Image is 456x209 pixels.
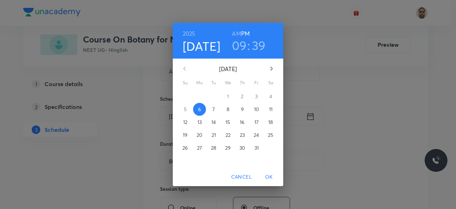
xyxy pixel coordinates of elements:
[207,141,220,154] button: 28
[211,144,216,151] p: 28
[250,129,263,141] button: 24
[241,29,250,39] button: PM
[193,129,206,141] button: 20
[268,119,273,126] p: 18
[183,39,221,54] button: [DATE]
[250,79,263,86] span: Fr
[236,141,249,154] button: 30
[207,116,220,129] button: 14
[226,119,230,126] p: 15
[236,116,249,129] button: 16
[222,141,234,154] button: 29
[207,79,220,86] span: Tu
[239,144,245,151] p: 30
[260,173,278,181] span: OK
[222,116,234,129] button: 15
[228,170,255,184] button: Cancel
[197,144,202,151] p: 27
[241,106,244,113] p: 9
[264,103,277,116] button: 11
[207,129,220,141] button: 21
[193,79,206,86] span: Mo
[236,129,249,141] button: 23
[193,103,206,116] button: 6
[254,106,259,113] p: 10
[236,79,249,86] span: Th
[183,119,187,126] p: 12
[240,119,244,126] p: 16
[254,131,259,139] p: 24
[193,116,206,129] button: 13
[250,116,263,129] button: 17
[211,119,216,126] p: 14
[254,144,259,151] p: 31
[264,129,277,141] button: 25
[268,131,273,139] p: 25
[179,79,192,86] span: Su
[232,38,247,53] button: 09
[222,79,234,86] span: We
[197,119,202,126] p: 13
[236,103,249,116] button: 9
[193,141,206,154] button: 27
[258,170,280,184] button: OK
[264,116,277,129] button: 18
[222,103,234,116] button: 8
[183,131,187,139] p: 19
[222,129,234,141] button: 22
[212,106,215,113] p: 7
[240,131,245,139] p: 23
[193,65,263,73] p: [DATE]
[247,38,250,53] h3: :
[269,106,273,113] p: 11
[197,131,202,139] p: 20
[198,106,201,113] p: 6
[179,129,192,141] button: 19
[183,29,196,39] button: 2025
[250,103,263,116] button: 10
[182,144,188,151] p: 26
[252,38,266,53] button: 39
[264,79,277,86] span: Sa
[212,131,216,139] p: 21
[227,106,229,113] p: 8
[250,141,263,154] button: 31
[232,29,241,39] button: AM
[226,131,230,139] p: 22
[179,116,192,129] button: 12
[207,103,220,116] button: 7
[254,119,259,126] p: 17
[225,144,230,151] p: 29
[231,173,252,181] span: Cancel
[179,141,192,154] button: 26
